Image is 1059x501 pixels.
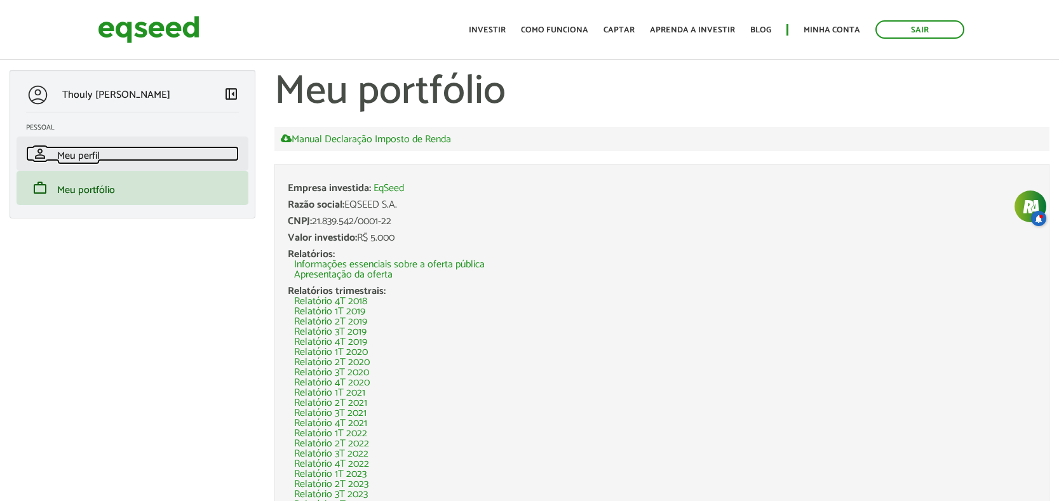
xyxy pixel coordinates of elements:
a: Relatório 4T 2022 [294,459,369,469]
a: Minha conta [804,26,860,34]
a: Relatório 3T 2023 [294,490,368,500]
a: Relatório 4T 2018 [294,297,367,307]
span: person [32,146,48,161]
a: Blog [750,26,771,34]
a: Relatório 3T 2021 [294,408,367,418]
a: Relatório 2T 2022 [294,439,369,449]
a: Relatório 4T 2021 [294,418,367,429]
a: Relatório 1T 2019 [294,307,365,317]
h1: Meu portfólio [274,70,1049,114]
span: Relatórios trimestrais: [288,283,386,300]
a: Relatório 4T 2019 [294,337,367,347]
span: work [32,180,48,196]
a: Relatório 1T 2020 [294,347,368,357]
div: R$ 5.000 [288,233,1036,243]
a: Como funciona [521,26,588,34]
p: Thouly [PERSON_NAME] [62,89,170,101]
span: Empresa investida: [288,180,371,197]
a: Relatório 2T 2021 [294,398,367,408]
a: Captar [604,26,635,34]
a: Relatório 1T 2021 [294,388,365,398]
span: Relatórios: [288,246,335,263]
h2: Pessoal [26,124,248,131]
a: Sair [875,20,964,39]
a: Relatório 3T 2020 [294,368,369,378]
span: Valor investido: [288,229,357,246]
a: Relatório 2T 2023 [294,479,368,490]
a: Apresentação da oferta [294,270,393,280]
li: Meu portfólio [17,171,248,205]
a: EqSeed [374,184,404,194]
span: Razão social: [288,196,344,213]
a: Relatório 2T 2020 [294,357,370,368]
a: personMeu perfil [26,146,239,161]
a: Relatório 3T 2022 [294,449,368,459]
a: Colapsar menu [224,86,239,104]
div: EQSEED S.A. [288,200,1036,210]
a: Manual Declaração Imposto de Renda [281,133,451,145]
span: Meu portfólio [57,182,115,199]
a: workMeu portfólio [26,180,239,196]
li: Meu perfil [17,137,248,171]
a: Relatório 4T 2020 [294,378,370,388]
span: left_panel_close [224,86,239,102]
img: EqSeed [98,13,199,46]
a: Relatório 1T 2023 [294,469,367,479]
span: Meu perfil [57,147,100,164]
span: CNPJ: [288,213,312,230]
a: Investir [469,26,506,34]
a: Relatório 3T 2019 [294,327,367,337]
a: Relatório 1T 2022 [294,429,367,439]
a: Aprenda a investir [650,26,735,34]
a: Informações essenciais sobre a oferta pública [294,260,485,270]
a: Relatório 2T 2019 [294,317,367,327]
div: 21.839.542/0001-22 [288,217,1036,227]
